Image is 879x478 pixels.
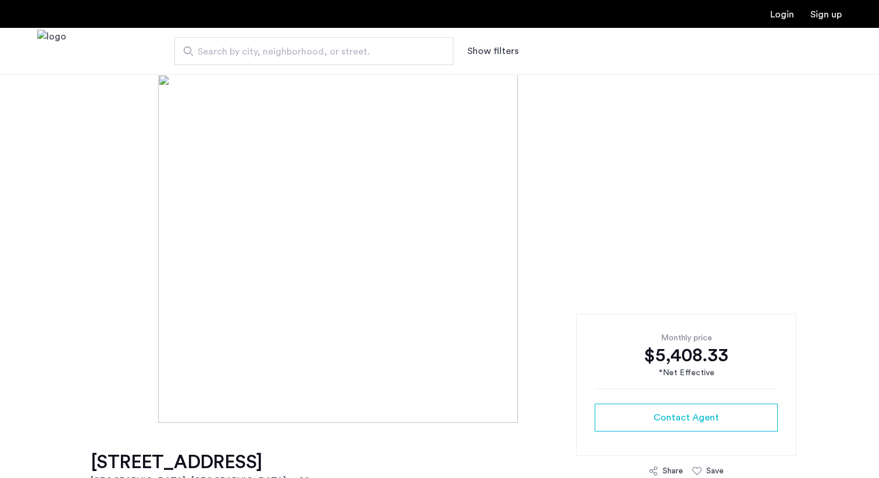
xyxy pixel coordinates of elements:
div: Save [706,465,724,477]
div: Monthly price [595,332,778,344]
img: [object%20Object] [158,74,721,423]
a: Registration [810,10,842,19]
span: Contact Agent [653,411,719,425]
a: Login [770,10,794,19]
input: Apartment Search [174,37,453,65]
div: *Net Effective [595,367,778,379]
button: Show or hide filters [467,44,519,58]
img: logo [37,30,66,73]
div: $5,408.33 [595,344,778,367]
h1: [STREET_ADDRESS] [91,451,313,474]
a: Cazamio Logo [37,30,66,73]
div: Share [663,465,683,477]
button: button [595,404,778,432]
span: Search by city, neighborhood, or street. [198,45,421,59]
